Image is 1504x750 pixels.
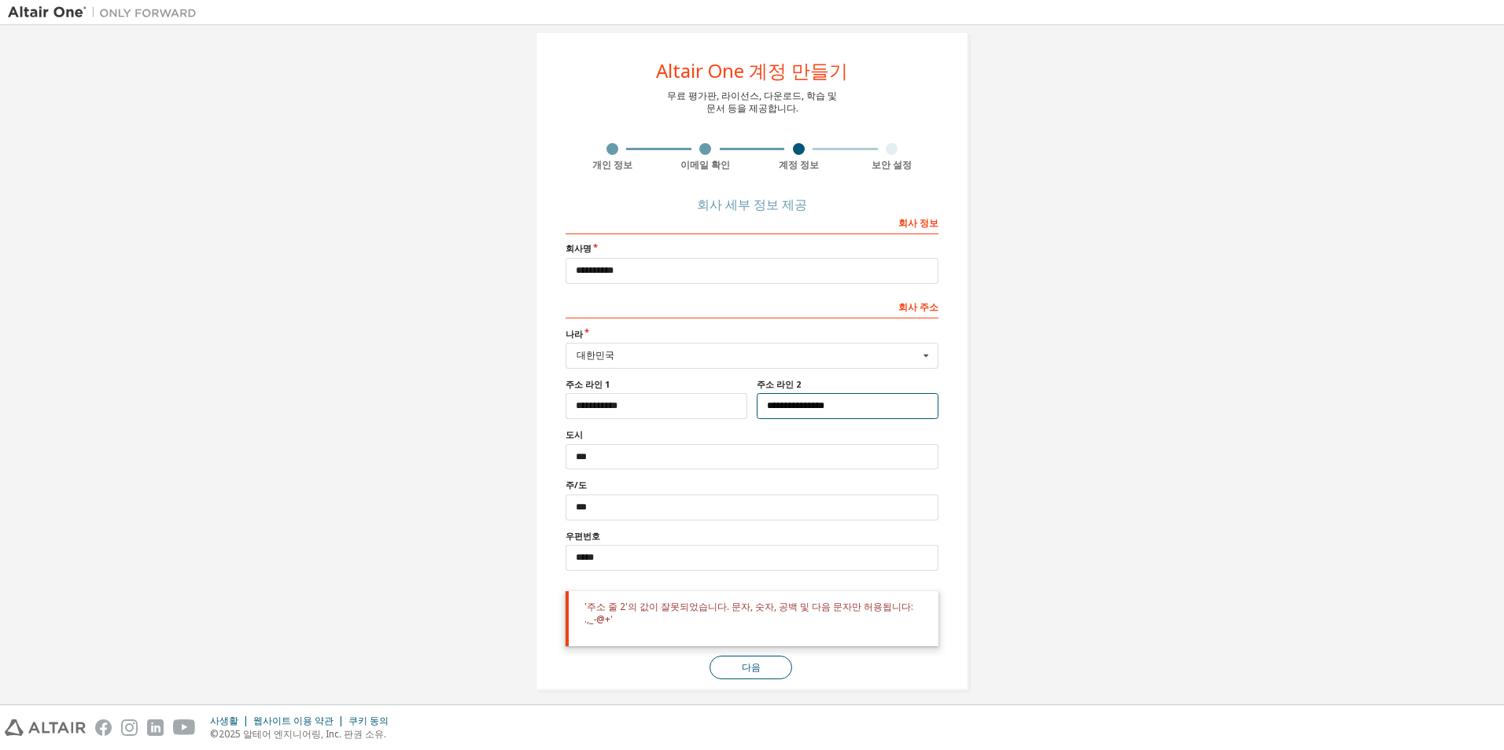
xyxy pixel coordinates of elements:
div: 보안 설정 [846,159,939,171]
div: Altair One 계정 만들기 [656,61,848,80]
div: 개인 정보 [566,159,659,171]
font: 2025 알테어 엔지니어링, Inc. 판권 소유. [219,727,386,741]
label: 주/도 [566,479,938,491]
button: 다음 [710,656,792,679]
font: '주소 줄 2'의 값이 잘못되었습니다. 문자, 숫자, 공백 및 다음 문자만 허용됩니다: .,_-@+' [584,600,913,626]
img: 알테어 원 [8,5,205,20]
div: 회사 세부 정보 제공 [566,200,938,209]
div: 무료 평가판, 라이선스, 다운로드, 학습 및 문서 등을 제공합니다. [667,90,837,115]
img: facebook.svg [95,719,112,736]
img: youtube.svg [173,719,196,736]
img: linkedin.svg [147,719,164,736]
img: instagram.svg [121,719,138,736]
div: 회사 주소 [566,293,938,318]
div: 쿠키 동의 [348,715,398,727]
div: 계정 정보 [752,159,846,171]
div: 대한민국 [577,351,919,360]
p: © [210,727,398,741]
div: 사생활 [210,715,253,727]
img: altair_logo.svg [5,719,86,736]
div: 이메일 확인 [659,159,753,171]
div: 회사 정보 [566,209,938,234]
label: 우편번호 [566,530,938,542]
label: 도시 [566,428,938,441]
div: 웹사이트 이용 약관 [253,715,348,727]
label: 주소 라인 1 [566,378,747,391]
label: 나라 [566,328,938,340]
label: 주소 라인 2 [757,378,938,391]
label: 회사명 [566,242,938,255]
